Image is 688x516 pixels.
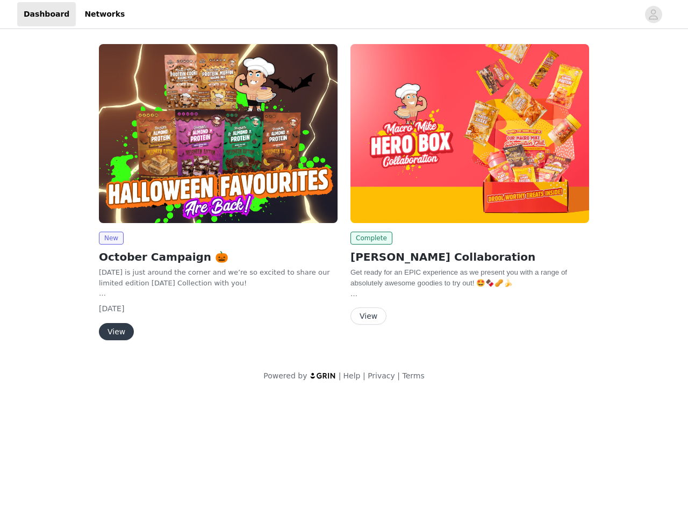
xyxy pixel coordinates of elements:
[310,372,336,379] img: logo
[99,232,124,245] span: New
[350,312,386,320] a: View
[397,371,400,380] span: |
[350,307,386,325] button: View
[402,371,424,380] a: Terms
[78,2,131,26] a: Networks
[99,44,338,223] img: Macro Mike
[350,232,392,245] span: Complete
[99,249,338,265] h2: October Campaign 🎃
[99,323,134,340] button: View
[350,44,589,223] img: Macro Mike
[368,371,395,380] a: Privacy
[363,371,365,380] span: |
[99,268,329,287] span: [DATE] is just around the corner and we’re so excited to share our limited edition [DATE] Collect...
[99,304,124,313] span: [DATE]
[350,268,567,287] span: Get ready for an EPIC experience as we present you with a range of absolutely awesome goodies to ...
[99,328,134,336] a: View
[263,371,307,380] span: Powered by
[17,2,76,26] a: Dashboard
[339,371,341,380] span: |
[648,6,658,23] div: avatar
[350,249,589,265] h2: [PERSON_NAME] Collaboration
[343,371,361,380] a: Help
